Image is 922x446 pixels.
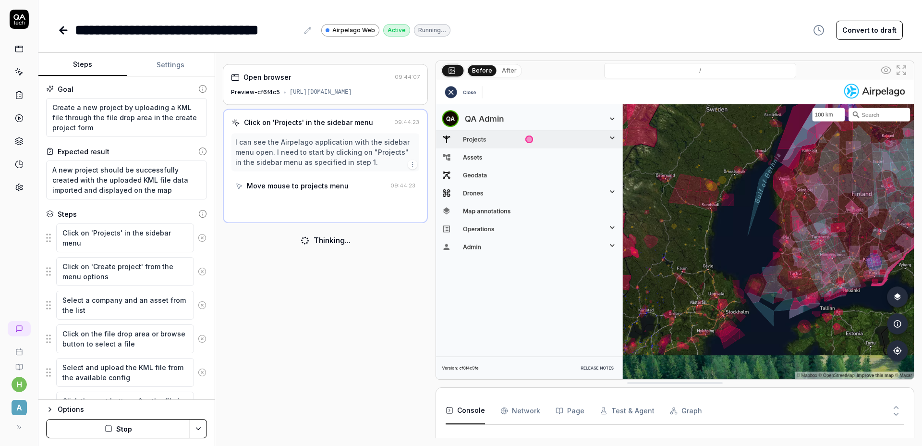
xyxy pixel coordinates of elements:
button: Graph [670,397,702,424]
span: A [12,400,27,415]
button: Steps [38,53,127,76]
button: Before [468,65,497,75]
button: Convert to draft [836,21,903,40]
button: Move mouse to projects menu09:44:23 [231,177,419,195]
button: A [4,392,34,417]
div: Running… [414,24,450,37]
a: Documentation [4,356,34,371]
div: Suggestions [46,391,207,421]
button: Test & Agent [600,397,655,424]
button: Show all interative elements [878,62,894,78]
span: Airpelago Web [332,26,375,35]
button: Remove step [194,296,210,315]
div: Suggestions [46,223,207,253]
time: 09:44:07 [395,74,420,81]
div: Options [58,404,207,415]
div: Move mouse to projects menu [247,181,349,191]
div: I can see the Airpelago application with the sidebar menu open. I need to start by clicking on "P... [235,137,415,167]
button: Open in full screen [894,62,909,78]
div: Suggestions [46,358,207,387]
button: Remove step [194,396,210,416]
div: Open browser [243,72,291,82]
a: Book a call with us [4,340,34,356]
button: Console [446,397,485,424]
button: Remove step [194,262,210,281]
div: Preview-cf6f4c5 [231,88,280,97]
div: Suggestions [46,324,207,354]
div: [URL][DOMAIN_NAME] [290,88,352,97]
div: Goal [58,84,73,94]
button: Network [500,397,540,424]
div: Steps [58,209,77,219]
button: Settings [127,53,215,76]
button: Remove step [194,329,210,348]
div: Click on 'Projects' in the sidebar menu [244,117,373,127]
button: View version history [807,21,830,40]
div: Suggestions [46,257,207,286]
button: After [498,65,521,76]
button: Remove step [194,363,210,382]
button: Options [46,404,207,415]
button: Page [556,397,584,424]
div: Thinking... [314,235,351,246]
div: Active [383,24,410,37]
div: Expected result [58,147,109,157]
img: Screenshot [436,80,914,379]
time: 09:44:23 [394,119,419,126]
button: h [12,377,27,392]
button: Stop [46,419,190,438]
time: 09:44:23 [390,183,415,189]
div: Suggestions [46,290,207,320]
a: New conversation [8,321,31,336]
button: Remove step [194,228,210,248]
a: Airpelago Web [321,24,379,37]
